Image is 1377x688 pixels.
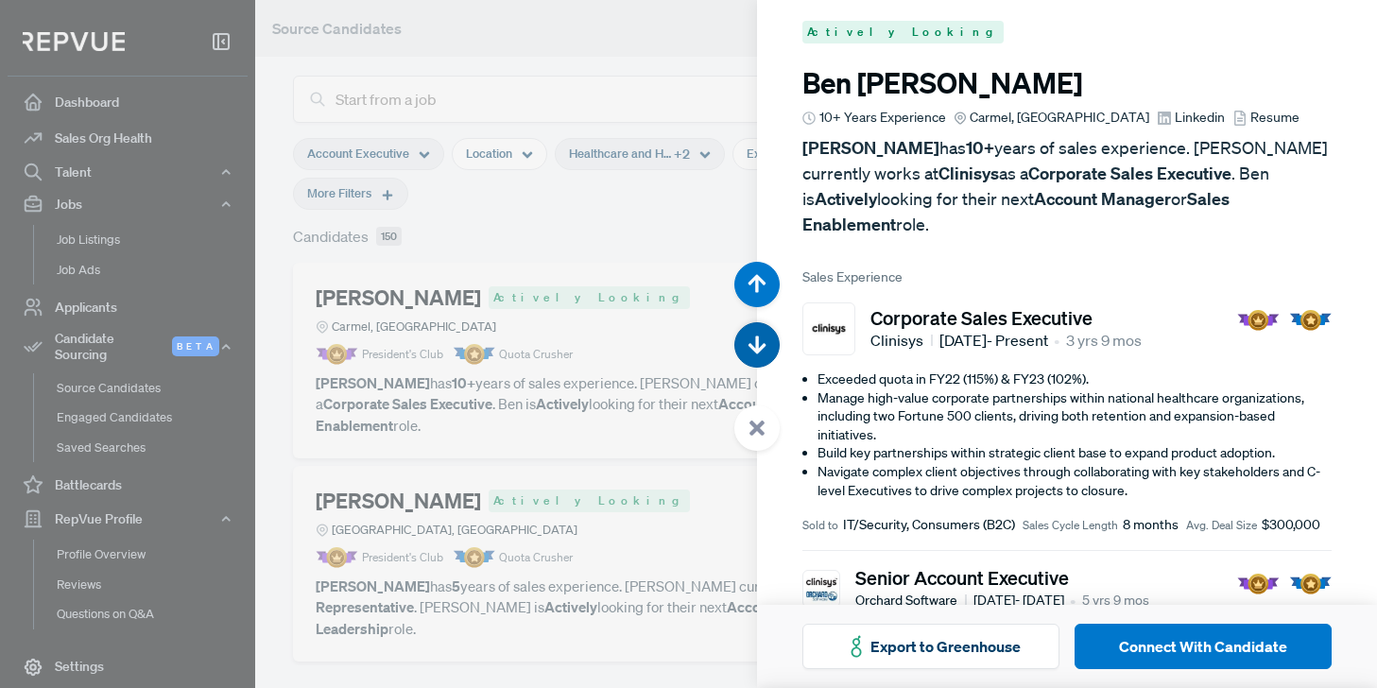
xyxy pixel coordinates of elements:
[1175,108,1225,128] span: Linkedin
[939,329,1048,352] span: [DATE] - Present
[1034,188,1171,210] strong: Account Manager
[843,515,1015,535] span: IT/Security, Consumers (B2C)
[802,267,1332,287] span: Sales Experience
[802,135,1332,237] p: has years of sales experience. [PERSON_NAME] currently works at as a . Ben is looking for their n...
[1250,108,1300,128] span: Resume
[818,463,1332,500] li: Navigate complex client objectives through collaborating with key stakeholders and C-level Execut...
[870,306,1141,329] h5: Corporate Sales Executive
[1070,589,1076,611] article: •
[802,66,1332,100] h3: Ben [PERSON_NAME]
[815,188,877,210] strong: Actively
[802,624,1059,669] button: Export to Greenhouse
[1123,515,1179,535] span: 8 months
[1157,108,1225,128] a: Linkedin
[1232,108,1300,128] a: Resume
[818,444,1332,463] li: Build key partnerships within strategic client base to expand product adoption.
[1237,574,1280,594] img: President Badge
[966,137,994,159] strong: 10+
[938,163,999,184] strong: Clinisys
[802,137,939,159] strong: [PERSON_NAME]
[1262,515,1320,535] span: $300,000
[855,566,1148,589] h5: Senior Account Executive
[973,591,1064,611] span: [DATE] - [DATE]
[1023,517,1118,534] span: Sales Cycle Length
[1066,329,1142,352] span: 3 yrs 9 mos
[818,370,1332,389] li: Exceeded quota in FY22 (115%) & FY23 (102%).
[818,389,1332,445] li: Manage high-value corporate partnerships within national healthcare organizations, including two ...
[1028,163,1231,184] strong: Corporate Sales Executive
[1054,329,1059,352] article: •
[802,517,838,534] span: Sold to
[802,21,1004,43] span: Actively Looking
[855,591,967,611] span: Orchard Software
[819,108,946,128] span: 10+ Years Experience
[870,329,933,352] span: Clinisys
[1075,624,1332,669] button: Connect With Candidate
[1237,310,1280,331] img: President Badge
[806,574,837,605] img: Orchard Software
[1289,574,1332,594] img: Quota Badge
[1289,310,1332,331] img: Quota Badge
[970,108,1149,128] span: Carmel, [GEOGRAPHIC_DATA]
[1186,517,1257,534] span: Avg. Deal Size
[1082,591,1149,611] span: 5 yrs 9 mos
[807,307,851,351] img: Clinisys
